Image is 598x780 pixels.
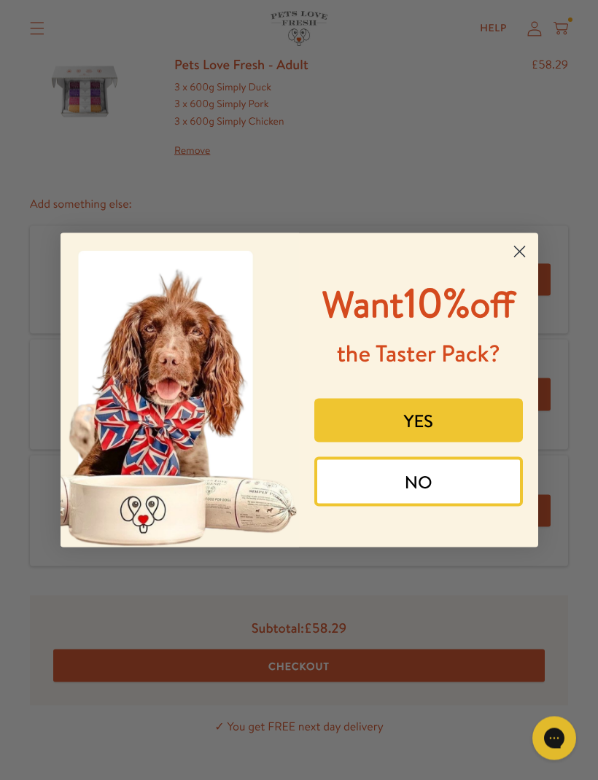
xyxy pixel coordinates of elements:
button: NO [314,457,523,507]
span: 10% [322,274,516,330]
span: off [470,279,515,329]
iframe: Gorgias live chat messenger [525,711,583,765]
button: YES [314,399,523,442]
span: Want [322,279,404,329]
button: Close dialog [507,239,532,265]
span: the Taster Pack? [337,338,500,370]
img: 8afefe80-1ef6-417a-b86b-9520c2248d41.jpeg [61,233,300,547]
